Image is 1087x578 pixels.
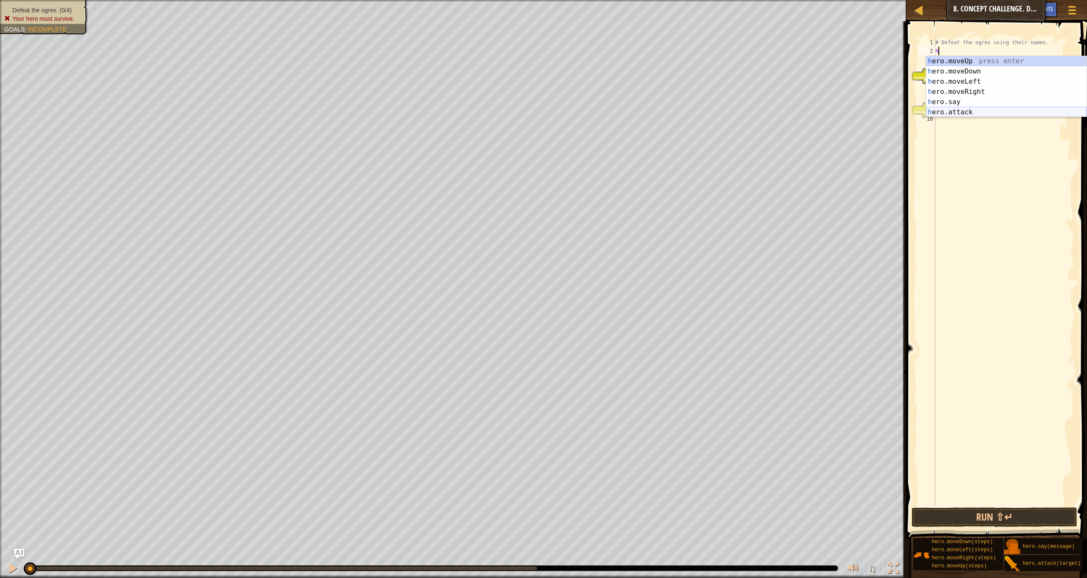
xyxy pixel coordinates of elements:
span: Goals [4,26,25,33]
div: 2 [918,47,935,55]
button: Toggle fullscreen [885,561,902,578]
span: hero.moveDown(steps) [932,539,993,545]
div: 9 [918,106,935,115]
span: Your hero must survive. [12,15,75,22]
div: 5 [918,72,935,81]
span: Incomplete [28,26,67,33]
button: Adjust volume [845,561,862,578]
span: hero.moveLeft(steps) [932,547,993,553]
li: Defeat the ogres. [4,6,82,14]
div: 1 [918,38,935,47]
div: 8 [918,98,935,106]
span: Defeat the ogres. (0/4) [12,7,72,14]
div: 4 [918,64,935,72]
button: ♫ [866,561,881,578]
button: Show game menu [1062,2,1083,22]
button: ⌘ + P: Pause [4,561,21,578]
img: portrait.png [913,547,929,563]
div: 10 [918,115,935,123]
span: hero.moveUp(steps) [932,563,987,569]
span: Ask AI [1016,5,1031,13]
div: 7 [918,89,935,98]
span: Hints [1039,5,1053,13]
button: Run ⇧↵ [912,507,1077,527]
img: portrait.png [1004,539,1020,555]
img: portrait.png [1004,556,1020,572]
button: Ask AI [1012,2,1035,17]
span: hero.attack(target) [1022,561,1081,567]
span: ♫ [868,562,876,575]
button: Ask AI [14,549,24,559]
div: 3 [918,55,935,64]
span: hero.say(message) [1022,544,1074,550]
span: hero.moveRight(steps) [932,555,996,561]
li: Your hero must survive. [4,14,82,23]
div: 6 [918,81,935,89]
span: : [25,26,28,33]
